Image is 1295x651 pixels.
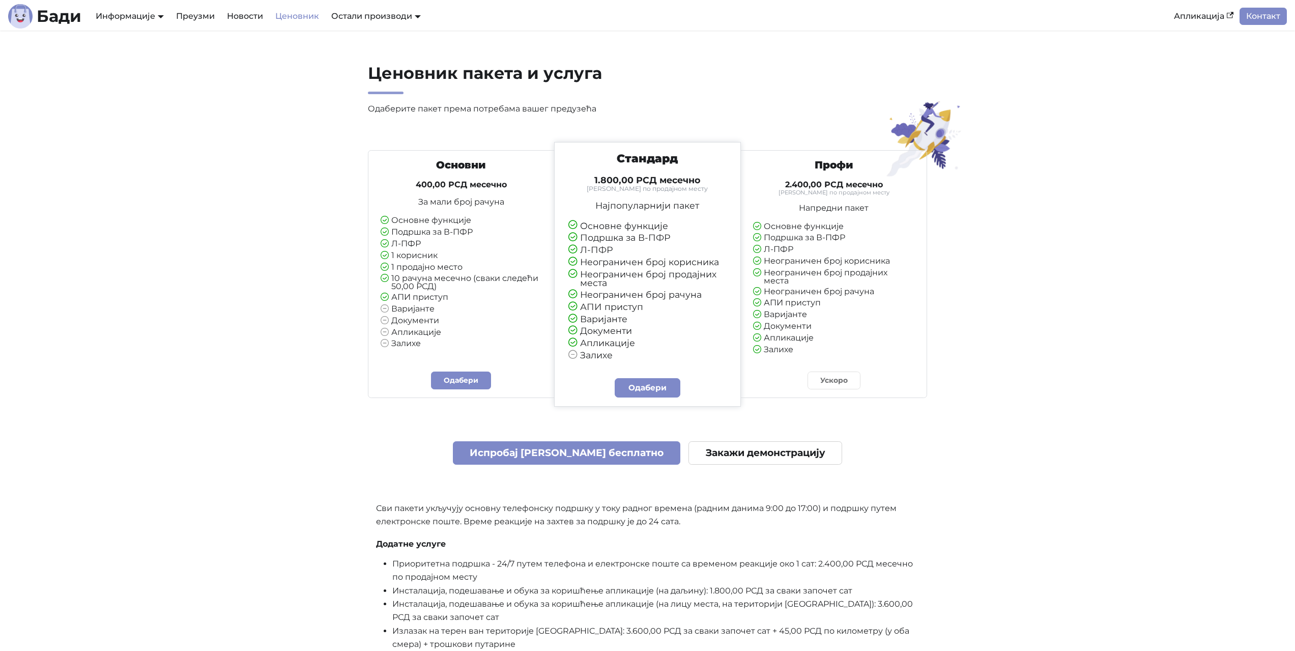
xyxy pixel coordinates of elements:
[368,102,743,116] p: Одаберите пакет према потребама вашег предузећа
[96,11,164,21] a: Информације
[431,372,491,389] a: Одабери
[1240,8,1287,25] a: Контакт
[381,216,542,225] li: Основне функције
[381,159,542,172] h3: Основни
[381,328,542,337] li: Апликације
[753,159,914,172] h3: Профи
[8,4,81,29] a: ЛогоБади
[376,539,919,549] h4: Додатне услуге
[381,228,542,237] li: Подршка за В-ПФР
[269,8,325,25] a: Ценовник
[753,245,914,254] li: Л-ПФР
[753,269,914,285] li: Неограничен број продајних места
[688,441,842,465] a: Закажи демонстрацију
[568,245,727,255] li: Л-ПФР
[381,251,542,261] li: 1 корисник
[381,317,542,326] li: Документи
[568,302,727,312] li: АПИ приступ
[221,8,269,25] a: Новости
[568,270,727,288] li: Неограничен број продајних места
[376,502,919,529] p: Сви пакети укључују основну телефонску подршку у току радног времена (радним данима 9:00 до 17:00...
[753,299,914,308] li: АПИ приступ
[331,11,421,21] a: Остали производи
[392,584,919,598] li: Инсталација, подешавање и обука за коришћење апликације (на даљину): 1.800,00 РСД за сваки започе...
[381,198,542,206] p: За мали број рачуна
[568,186,727,192] small: [PERSON_NAME] по продајном месту
[753,180,914,190] h4: 2.400,00 РСД месечно
[753,222,914,232] li: Основне функције
[170,8,221,25] a: Преузми
[381,263,542,272] li: 1 продајно место
[568,315,727,324] li: Варијанте
[615,378,681,398] a: Одабери
[753,288,914,297] li: Неограничен број рачуна
[753,190,914,195] small: [PERSON_NAME] по продајном месту
[381,293,542,302] li: АПИ приступ
[392,557,919,584] li: Приоритетна подршка - 24/7 путем телефона и електронске поште са временом реакције око 1 сат: 2.4...
[753,234,914,243] li: Подршка за В-ПФР
[392,598,919,625] li: Инсталација, подешавање и обука за коришћење апликације (на лицу места, на територији [GEOGRAPHIC...
[753,334,914,343] li: Апликације
[381,274,542,291] li: 10 рачуна месечно (сваки следећи 50,00 РСД)
[753,346,914,355] li: Залихе
[753,310,914,320] li: Варијанте
[381,180,542,190] h4: 400,00 РСД месечно
[568,258,727,267] li: Неограничен број корисника
[568,290,727,300] li: Неограничен број рачуна
[753,322,914,331] li: Документи
[381,240,542,249] li: Л-ПФР
[568,201,727,210] p: Најпопуларнији пакет
[568,233,727,243] li: Подршка за В-ПФР
[8,4,33,29] img: Лого
[453,441,681,465] a: Испробај [PERSON_NAME] бесплатно
[568,351,727,360] li: Залихе
[568,326,727,336] li: Документи
[1168,8,1240,25] a: Апликација
[568,175,727,186] h4: 1.800,00 РСД месечно
[753,204,914,212] p: Напредни пакет
[568,221,727,231] li: Основне функције
[37,8,81,24] b: Бади
[381,305,542,314] li: Варијанте
[381,339,542,349] li: Залихе
[368,63,743,94] h2: Ценовник пакета и услуга
[568,338,727,348] li: Апликације
[568,152,727,166] h3: Стандард
[753,257,914,266] li: Неограничен број корисника
[880,100,968,177] img: Ценовник пакета и услуга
